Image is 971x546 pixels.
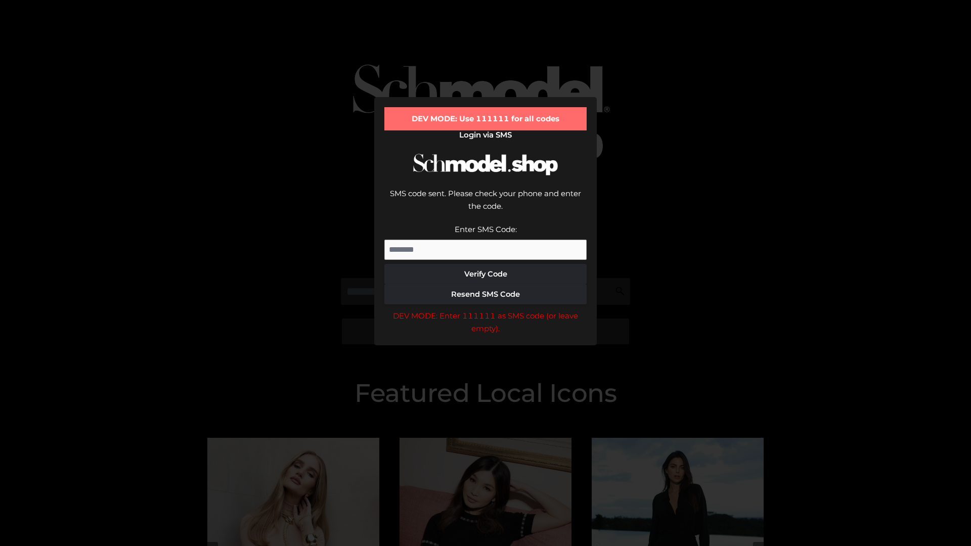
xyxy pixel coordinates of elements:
[384,309,587,335] div: DEV MODE: Enter 111111 as SMS code (or leave empty).
[384,107,587,130] div: DEV MODE: Use 111111 for all codes
[455,224,517,234] label: Enter SMS Code:
[384,130,587,140] h2: Login via SMS
[410,145,561,185] img: Schmodel Logo
[384,284,587,304] button: Resend SMS Code
[384,187,587,223] div: SMS code sent. Please check your phone and enter the code.
[384,264,587,284] button: Verify Code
